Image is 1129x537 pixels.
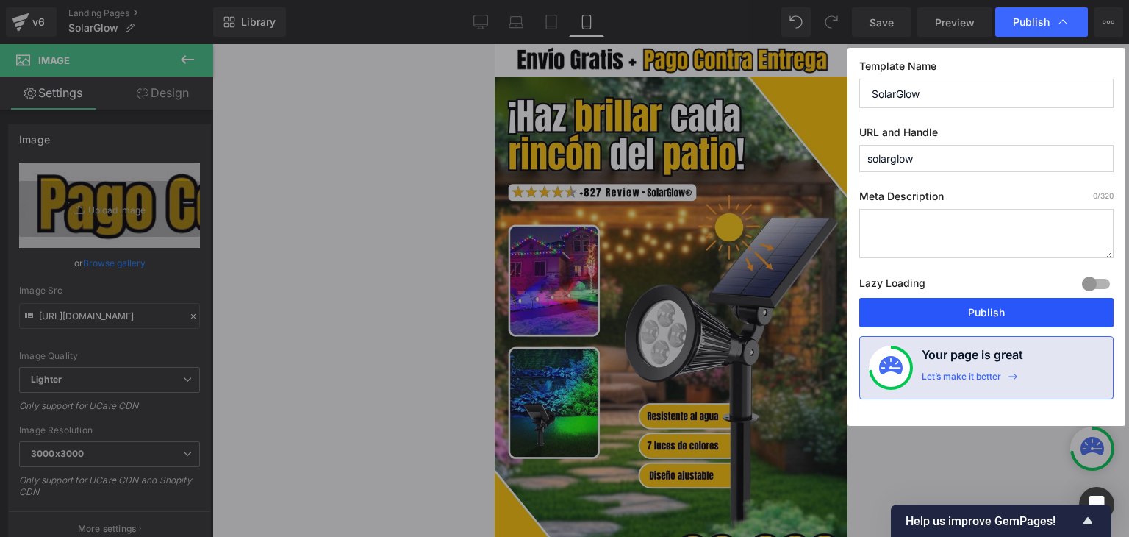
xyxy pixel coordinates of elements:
[859,190,1114,209] label: Meta Description
[906,512,1097,530] button: Show survey - Help us improve GemPages!
[859,60,1114,79] label: Template Name
[859,126,1114,145] label: URL and Handle
[906,514,1079,528] span: Help us improve GemPages!
[859,298,1114,327] button: Publish
[1093,191,1097,200] span: 0
[922,346,1023,371] h4: Your page is great
[859,274,925,298] label: Lazy Loading
[1093,191,1114,200] span: /320
[879,356,903,380] img: onboarding-status.svg
[922,371,1001,390] div: Let’s make it better
[1013,15,1050,29] span: Publish
[1079,487,1114,522] div: Open Intercom Messenger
